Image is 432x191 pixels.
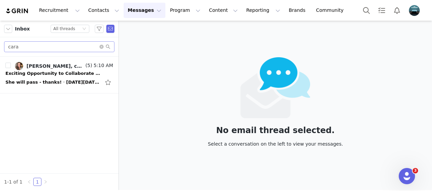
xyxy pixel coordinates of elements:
[26,63,84,69] div: [PERSON_NAME], collabs, collabs, [PERSON_NAME]
[409,5,420,16] img: 61dbe848-ba83-4eff-9535-8cdca3cf6bd2.png
[5,8,29,14] img: grin logo
[53,25,75,33] div: All threads
[15,25,30,33] span: Inbox
[374,3,389,18] a: Tasks
[312,3,351,18] a: Community
[100,45,104,49] i: icon: close-circle
[84,62,92,69] span: (5)
[82,27,86,31] i: icon: down
[285,3,311,18] a: Brands
[106,44,110,49] i: icon: search
[166,3,204,18] button: Program
[413,168,418,173] span: 3
[27,180,31,184] i: icon: left
[124,3,165,18] button: Messages
[359,3,374,18] button: Search
[242,3,284,18] button: Reporting
[399,168,415,184] iframe: Intercom live chat
[4,41,114,52] input: Search mail
[43,180,48,184] i: icon: right
[33,178,41,186] li: 1
[84,3,123,18] button: Contacts
[208,127,343,134] div: No email thread selected.
[205,3,242,18] button: Content
[208,140,343,148] div: Select a conversation on the left to view your messages.
[25,178,33,186] li: Previous Page
[35,3,84,18] button: Recruitment
[15,62,23,70] img: f704b45f-da07-4b8a-a4cd-3508a94c41ff--s.jpg
[4,178,22,186] li: 1-1 of 1
[106,25,114,33] span: Send Email
[15,62,84,70] a: [PERSON_NAME], collabs, collabs, [PERSON_NAME]
[390,3,404,18] button: Notifications
[5,79,101,86] div: She will pass - thanks! ᐧ On Tue, Sep 30, 2025 at 3:50 AM collabs <collabs@slendertone.com> wrote...
[41,178,50,186] li: Next Page
[240,57,311,118] img: emails-empty2x.png
[405,5,427,16] button: Profile
[5,70,101,77] div: Exciting Opportunity to Collaborate with Slendertone
[34,178,41,186] a: 1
